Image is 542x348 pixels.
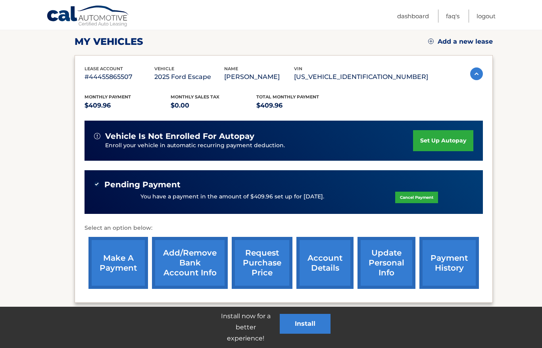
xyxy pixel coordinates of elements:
a: request purchase price [232,237,292,289]
p: [PERSON_NAME] [224,71,294,83]
a: Logout [477,10,496,23]
img: accordion-active.svg [470,67,483,80]
a: Cancel Payment [395,192,438,203]
a: update personal info [357,237,415,289]
p: $0.00 [171,100,257,111]
span: Monthly sales Tax [171,94,219,100]
span: vehicle [154,66,174,71]
a: FAQ's [446,10,459,23]
p: You have a payment in the amount of $409.96 set up for [DATE]. [140,192,324,201]
h2: my vehicles [75,36,143,48]
span: Total Monthly Payment [256,94,319,100]
a: set up autopay [413,130,473,151]
p: $409.96 [256,100,342,111]
p: #44455865507 [85,71,154,83]
button: Install [280,314,331,334]
a: Add/Remove bank account info [152,237,228,289]
img: add.svg [428,38,434,44]
span: name [224,66,238,71]
img: check-green.svg [94,181,100,187]
img: alert-white.svg [94,133,100,139]
p: Enroll your vehicle in automatic recurring payment deduction. [105,141,413,150]
span: Monthly Payment [85,94,131,100]
a: account details [296,237,354,289]
a: payment history [419,237,479,289]
a: Add a new lease [428,38,493,46]
span: Pending Payment [104,180,181,190]
span: lease account [85,66,123,71]
a: make a payment [88,237,148,289]
p: Select an option below: [85,223,483,233]
p: $409.96 [85,100,171,111]
span: vehicle is not enrolled for autopay [105,131,254,141]
a: Dashboard [397,10,429,23]
p: [US_VEHICLE_IDENTIFICATION_NUMBER] [294,71,428,83]
span: vin [294,66,302,71]
a: Cal Automotive [46,5,130,28]
p: Install now for a better experience! [211,311,280,344]
p: 2025 Ford Escape [154,71,224,83]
